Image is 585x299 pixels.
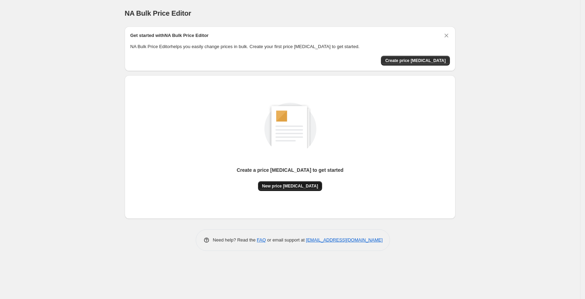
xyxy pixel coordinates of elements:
span: Need help? Read the [213,237,257,243]
a: FAQ [257,237,266,243]
span: New price [MEDICAL_DATA] [262,183,318,189]
p: NA Bulk Price Editor helps you easily change prices in bulk. Create your first price [MEDICAL_DAT... [130,43,450,50]
span: Create price [MEDICAL_DATA] [385,58,446,63]
button: Create price change job [381,56,450,66]
span: or email support at [266,237,306,243]
p: Create a price [MEDICAL_DATA] to get started [237,167,344,174]
button: New price [MEDICAL_DATA] [258,181,322,191]
a: [EMAIL_ADDRESS][DOMAIN_NAME] [306,237,383,243]
h2: Get started with NA Bulk Price Editor [130,32,209,39]
span: NA Bulk Price Editor [125,9,191,17]
button: Dismiss card [443,32,450,39]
